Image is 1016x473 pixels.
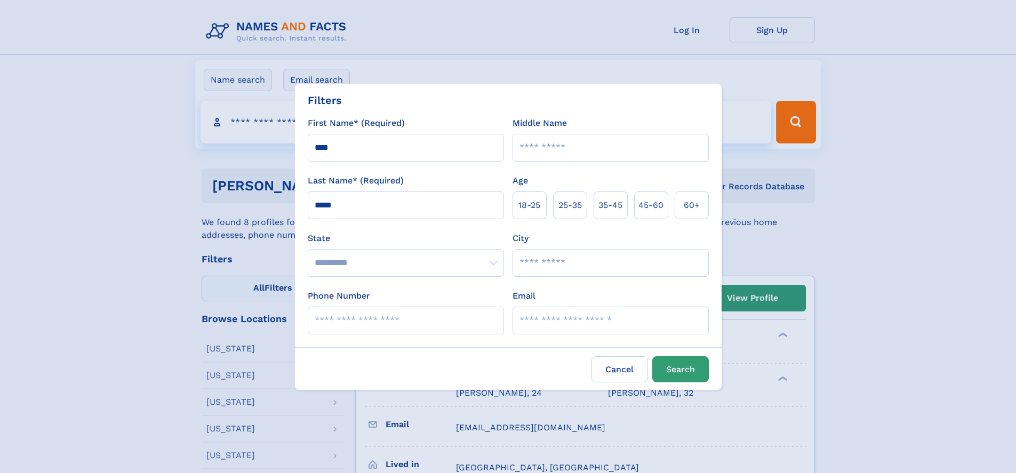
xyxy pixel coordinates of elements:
[513,117,567,130] label: Middle Name
[308,117,405,130] label: First Name* (Required)
[598,199,622,212] span: 35‑45
[684,199,700,212] span: 60+
[513,232,529,245] label: City
[308,232,504,245] label: State
[591,356,648,382] label: Cancel
[513,174,528,187] label: Age
[308,174,404,187] label: Last Name* (Required)
[513,290,535,302] label: Email
[308,290,370,302] label: Phone Number
[308,92,342,108] div: Filters
[652,356,709,382] button: Search
[638,199,663,212] span: 45‑60
[558,199,582,212] span: 25‑35
[518,199,540,212] span: 18‑25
